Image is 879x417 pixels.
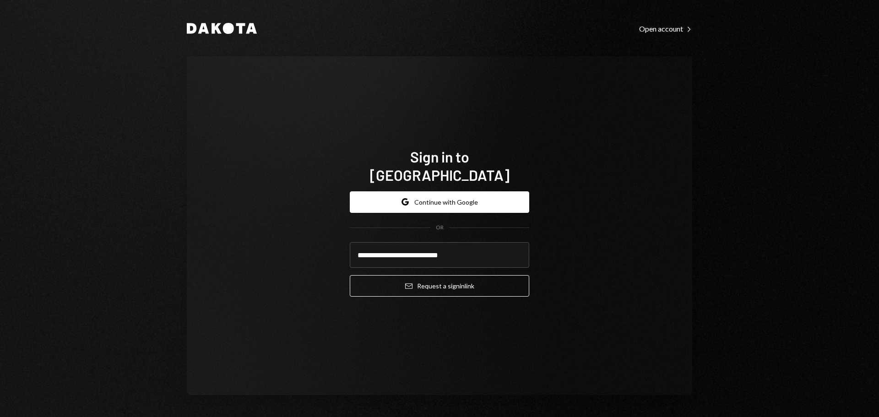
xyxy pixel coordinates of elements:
div: Open account [639,24,692,33]
a: Open account [639,23,692,33]
button: Request a signinlink [350,275,529,297]
h1: Sign in to [GEOGRAPHIC_DATA] [350,147,529,184]
div: OR [436,224,444,232]
button: Continue with Google [350,191,529,213]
